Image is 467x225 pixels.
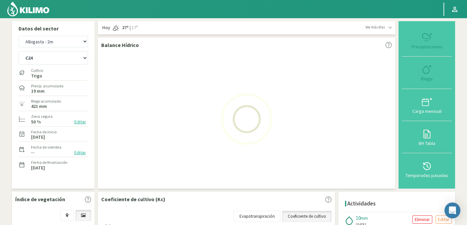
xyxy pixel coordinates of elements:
img: Loading... [214,86,280,152]
h4: Actividades [347,201,376,207]
button: Carga mensual [402,89,452,121]
label: Fecha de siembra [31,144,62,150]
label: Fecha de inicio [31,129,57,135]
a: Evapotranspiración [234,211,280,222]
p: Coeficiente de cultivo (Kc) [101,195,165,203]
button: Editar [72,149,88,157]
label: 19 mm [31,89,45,93]
label: Fecha de finalización [31,159,67,165]
span: 17º [131,24,138,31]
p: Balance Hídrico [101,41,139,49]
p: Eliminar [415,216,430,223]
button: Editar [436,215,452,224]
div: Carga mensual [404,109,450,113]
label: 50 % [31,120,41,124]
label: Precip. acumulada [31,83,64,89]
strong: 27º [122,24,129,30]
span: | [130,24,131,31]
p: Datos del sector [19,24,88,32]
button: Temporadas pasadas [402,153,452,185]
a: Coeficiente de cultivo [282,211,332,222]
button: Eliminar [412,215,432,224]
button: BH Tabla [402,121,452,153]
div: Precipitaciones [404,44,450,49]
label: -- [31,150,34,155]
p: Índice de vegetación [15,195,65,203]
label: Cultivo [31,67,43,73]
label: Trigo [31,74,43,78]
button: Precipitaciones [402,24,452,57]
img: Kilimo [7,1,50,17]
span: 10 [356,215,361,221]
label: 421 mm [31,104,47,109]
label: [DATE] [31,166,45,170]
div: Open Intercom Messenger [445,202,460,218]
button: Editar [72,118,88,126]
label: Zona segura [31,113,53,119]
label: [DATE] [31,135,45,139]
label: Riego acumulado [31,98,61,104]
div: BH Tabla [404,141,450,146]
span: Ver más días [365,24,385,30]
button: Riego [402,57,452,89]
div: Temporadas pasadas [404,173,450,178]
span: mm [361,215,368,221]
div: Riego [404,76,450,81]
p: Editar [438,216,449,223]
span: Hoy [101,24,110,31]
